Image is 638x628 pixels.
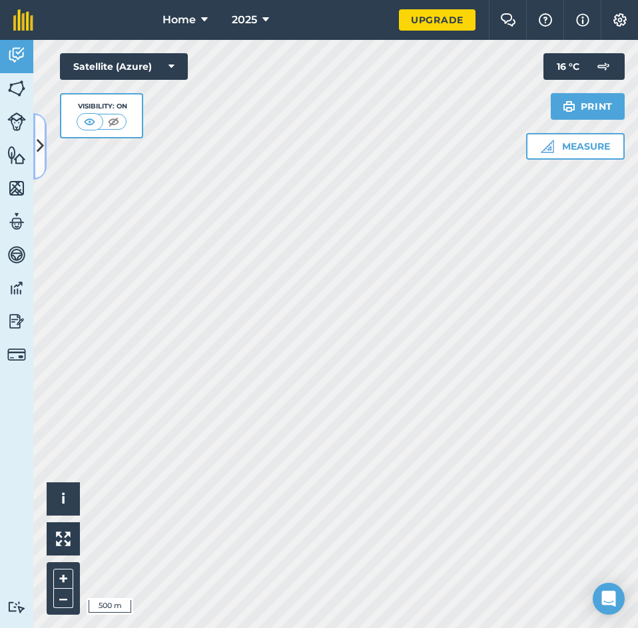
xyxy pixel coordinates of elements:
[53,569,73,589] button: +
[500,13,516,27] img: Two speech bubbles overlapping with the left bubble in the forefront
[543,53,625,80] button: 16 °C
[541,140,554,153] img: Ruler icon
[593,583,625,615] div: Open Intercom Messenger
[557,53,579,80] span: 16 ° C
[162,12,196,28] span: Home
[7,45,26,65] img: svg+xml;base64,PD94bWwgdmVyc2lvbj0iMS4wIiBlbmNvZGluZz0idXRmLTgiPz4KPCEtLSBHZW5lcmF0b3I6IEFkb2JlIE...
[7,178,26,198] img: svg+xml;base64,PHN2ZyB4bWxucz0iaHR0cDovL3d3dy53My5vcmcvMjAwMC9zdmciIHdpZHRoPSI1NiIgaGVpZ2h0PSI2MC...
[53,589,73,608] button: –
[13,9,33,31] img: fieldmargin Logo
[7,278,26,298] img: svg+xml;base64,PD94bWwgdmVyc2lvbj0iMS4wIiBlbmNvZGluZz0idXRmLTgiPz4KPCEtLSBHZW5lcmF0b3I6IEFkb2JlIE...
[7,311,26,331] img: svg+xml;base64,PD94bWwgdmVyc2lvbj0iMS4wIiBlbmNvZGluZz0idXRmLTgiPz4KPCEtLSBHZW5lcmF0b3I6IEFkb2JlIE...
[81,115,98,128] img: svg+xml;base64,PHN2ZyB4bWxucz0iaHR0cDovL3d3dy53My5vcmcvMjAwMC9zdmciIHdpZHRoPSI1MCIgaGVpZ2h0PSI0MC...
[576,12,589,28] img: svg+xml;base64,PHN2ZyB4bWxucz0iaHR0cDovL3d3dy53My5vcmcvMjAwMC9zdmciIHdpZHRoPSIxNyIgaGVpZ2h0PSIxNy...
[56,532,71,546] img: Four arrows, one pointing top left, one top right, one bottom right and the last bottom left
[7,145,26,165] img: svg+xml;base64,PHN2ZyB4bWxucz0iaHR0cDovL3d3dy53My5vcmcvMjAwMC9zdmciIHdpZHRoPSI1NiIgaGVpZ2h0PSI2MC...
[612,13,628,27] img: A cog icon
[60,53,188,80] button: Satellite (Azure)
[77,101,127,112] div: Visibility: On
[61,490,65,507] span: i
[7,212,26,232] img: svg+xml;base64,PD94bWwgdmVyc2lvbj0iMS4wIiBlbmNvZGluZz0idXRmLTgiPz4KPCEtLSBHZW5lcmF0b3I6IEFkb2JlIE...
[7,345,26,364] img: svg+xml;base64,PD94bWwgdmVyc2lvbj0iMS4wIiBlbmNvZGluZz0idXRmLTgiPz4KPCEtLSBHZW5lcmF0b3I6IEFkb2JlIE...
[590,53,617,80] img: svg+xml;base64,PD94bWwgdmVyc2lvbj0iMS4wIiBlbmNvZGluZz0idXRmLTgiPz4KPCEtLSBHZW5lcmF0b3I6IEFkb2JlIE...
[7,601,26,613] img: svg+xml;base64,PD94bWwgdmVyc2lvbj0iMS4wIiBlbmNvZGluZz0idXRmLTgiPz4KPCEtLSBHZW5lcmF0b3I6IEFkb2JlIE...
[7,78,26,98] img: svg+xml;base64,PHN2ZyB4bWxucz0iaHR0cDovL3d3dy53My5vcmcvMjAwMC9zdmciIHdpZHRoPSI1NiIgaGVpZ2h0PSI2MC...
[105,115,122,128] img: svg+xml;base64,PHN2ZyB4bWxucz0iaHR0cDovL3d3dy53My5vcmcvMjAwMC9zdmciIHdpZHRoPSI1MCIgaGVpZ2h0PSI0MC...
[537,13,553,27] img: A question mark icon
[47,482,80,516] button: i
[232,12,257,28] span: 2025
[563,98,575,114] img: svg+xml;base64,PHN2ZyB4bWxucz0iaHR0cDovL3d3dy53My5vcmcvMjAwMC9zdmciIHdpZHRoPSIxOSIgaGVpZ2h0PSIyNC...
[7,245,26,265] img: svg+xml;base64,PD94bWwgdmVyc2lvbj0iMS4wIiBlbmNvZGluZz0idXRmLTgiPz4KPCEtLSBHZW5lcmF0b3I6IEFkb2JlIE...
[399,9,476,31] a: Upgrade
[551,93,625,120] button: Print
[526,133,625,160] button: Measure
[7,112,26,131] img: svg+xml;base64,PD94bWwgdmVyc2lvbj0iMS4wIiBlbmNvZGluZz0idXRmLTgiPz4KPCEtLSBHZW5lcmF0b3I6IEFkb2JlIE...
